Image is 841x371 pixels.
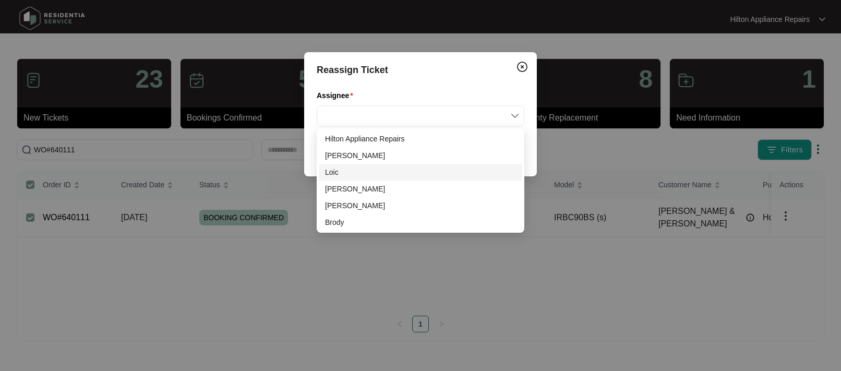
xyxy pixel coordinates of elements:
button: Close [514,58,531,75]
div: [PERSON_NAME] [325,200,516,211]
div: [PERSON_NAME] [325,183,516,195]
label: Assignee [317,90,357,101]
div: Loic [319,164,522,181]
div: Reassign Ticket [317,63,524,77]
input: Assignee [323,106,518,126]
img: closeCircle [516,61,528,73]
div: Joel [319,181,522,197]
div: Hilton Appliance Repairs [325,133,516,145]
div: Hilton Appliance Repairs [319,130,522,147]
div: Loic [325,166,516,178]
div: [PERSON_NAME] [325,150,516,161]
div: Evan [319,197,522,214]
div: Brody [325,217,516,228]
div: Dean [319,147,522,164]
div: Brody [319,214,522,231]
